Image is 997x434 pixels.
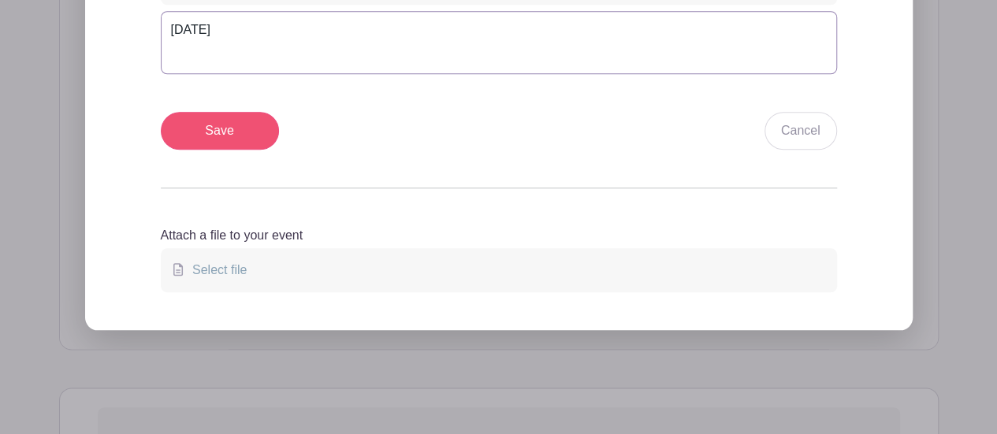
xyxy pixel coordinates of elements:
[161,11,837,74] trix-editor: Event Description
[161,112,279,150] input: Save
[186,263,247,276] span: Select file
[161,226,837,245] p: Attach a file to your event
[171,20,827,39] div: [DATE]
[764,112,837,150] a: Cancel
